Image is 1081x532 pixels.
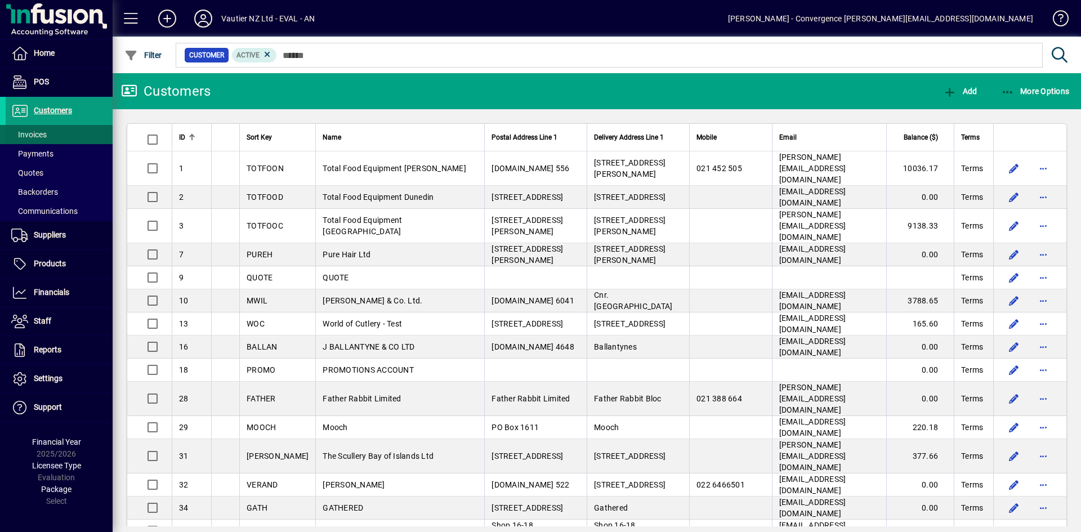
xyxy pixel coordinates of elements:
span: 32 [179,480,189,489]
span: [PERSON_NAME][EMAIL_ADDRESS][DOMAIN_NAME] [779,153,846,184]
span: 13 [179,319,189,328]
div: [PERSON_NAME] - Convergence [PERSON_NAME][EMAIL_ADDRESS][DOMAIN_NAME] [728,10,1033,28]
button: More options [1034,476,1052,494]
button: More options [1034,447,1052,465]
div: Email [779,131,879,144]
span: [PERSON_NAME] [247,451,309,461]
span: [EMAIL_ADDRESS][DOMAIN_NAME] [779,187,846,207]
span: 2 [179,193,184,202]
span: [EMAIL_ADDRESS][DOMAIN_NAME] [779,290,846,311]
span: WOC [247,319,265,328]
span: Pure Hair Ltd [323,250,370,259]
span: Terms [961,364,983,375]
span: BALLAN [247,342,278,351]
span: [STREET_ADDRESS] [594,319,665,328]
span: MOOCH [247,423,276,432]
a: Quotes [6,163,113,182]
button: More options [1034,188,1052,206]
span: 3 [179,221,184,230]
span: [STREET_ADDRESS][PERSON_NAME] [594,158,665,178]
span: [EMAIL_ADDRESS][DOMAIN_NAME] [779,337,846,357]
div: Customers [121,82,211,100]
button: Filter [122,45,165,65]
span: Mooch [323,423,347,432]
span: 021 452 505 [696,164,742,173]
span: Payments [11,149,53,158]
span: TOTFOOC [247,221,283,230]
div: Mobile [696,131,765,144]
button: Edit [1005,361,1023,379]
span: Terms [961,131,980,144]
span: Backorders [11,187,58,196]
button: Add [149,8,185,29]
span: More Options [1001,87,1070,96]
span: [STREET_ADDRESS][PERSON_NAME] [594,244,665,265]
span: Total Food Equipment [GEOGRAPHIC_DATA] [323,216,402,236]
span: [STREET_ADDRESS] [492,193,563,202]
span: 34 [179,503,189,512]
button: Edit [1005,188,1023,206]
span: [PERSON_NAME][EMAIL_ADDRESS][DOMAIN_NAME] [779,440,846,472]
span: [EMAIL_ADDRESS][DOMAIN_NAME] [779,244,846,265]
span: GATHERED [323,503,363,512]
span: Package [41,485,72,494]
button: Edit [1005,159,1023,177]
span: Active [236,51,260,59]
span: Sort Key [247,131,272,144]
span: Terms [961,450,983,462]
button: More options [1034,390,1052,408]
span: QUOTE [247,273,273,282]
span: Terms [961,220,983,231]
span: [STREET_ADDRESS][PERSON_NAME] [492,216,563,236]
button: More Options [998,81,1073,101]
span: PUREH [247,250,273,259]
span: PROMOTIONS ACCOUNT [323,365,414,374]
td: 0.00 [886,497,954,520]
span: 31 [179,451,189,461]
span: Postal Address Line 1 [492,131,557,144]
span: Products [34,259,66,268]
span: [STREET_ADDRESS][PERSON_NAME] [492,244,563,265]
span: Terms [961,341,983,352]
button: Edit [1005,245,1023,263]
div: Vautier NZ Ltd - EVAL - AN [221,10,315,28]
span: [STREET_ADDRESS] [594,193,665,202]
a: Reports [6,336,113,364]
div: Name [323,131,477,144]
span: 10 [179,296,189,305]
span: PO Box 1611 [492,423,539,432]
span: [STREET_ADDRESS] [492,503,563,512]
button: Profile [185,8,221,29]
span: Home [34,48,55,57]
span: Father Rabbit Bloc [594,394,662,403]
span: TOTFOOD [247,193,283,202]
button: More options [1034,269,1052,287]
td: 0.00 [886,473,954,497]
span: Suppliers [34,230,66,239]
button: More options [1034,245,1052,263]
span: 18 [179,365,189,374]
td: 0.00 [886,186,954,209]
span: POS [34,77,49,86]
td: 3788.65 [886,289,954,312]
span: 7 [179,250,184,259]
span: Quotes [11,168,43,177]
button: Edit [1005,292,1023,310]
mat-chip: Activation Status: Active [232,48,277,62]
td: 0.00 [886,243,954,266]
span: Reports [34,345,61,354]
span: 29 [179,423,189,432]
button: More options [1034,292,1052,310]
span: Add [943,87,977,96]
span: [EMAIL_ADDRESS][DOMAIN_NAME] [779,417,846,437]
button: More options [1034,499,1052,517]
span: [PERSON_NAME] & Co. Ltd. [323,296,422,305]
span: 16 [179,342,189,351]
span: Invoices [11,130,47,139]
span: 9 [179,273,184,282]
td: 0.00 [886,359,954,382]
span: Balance ($) [904,131,938,144]
a: Knowledge Base [1044,2,1067,39]
a: Support [6,394,113,422]
span: 28 [179,394,189,403]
